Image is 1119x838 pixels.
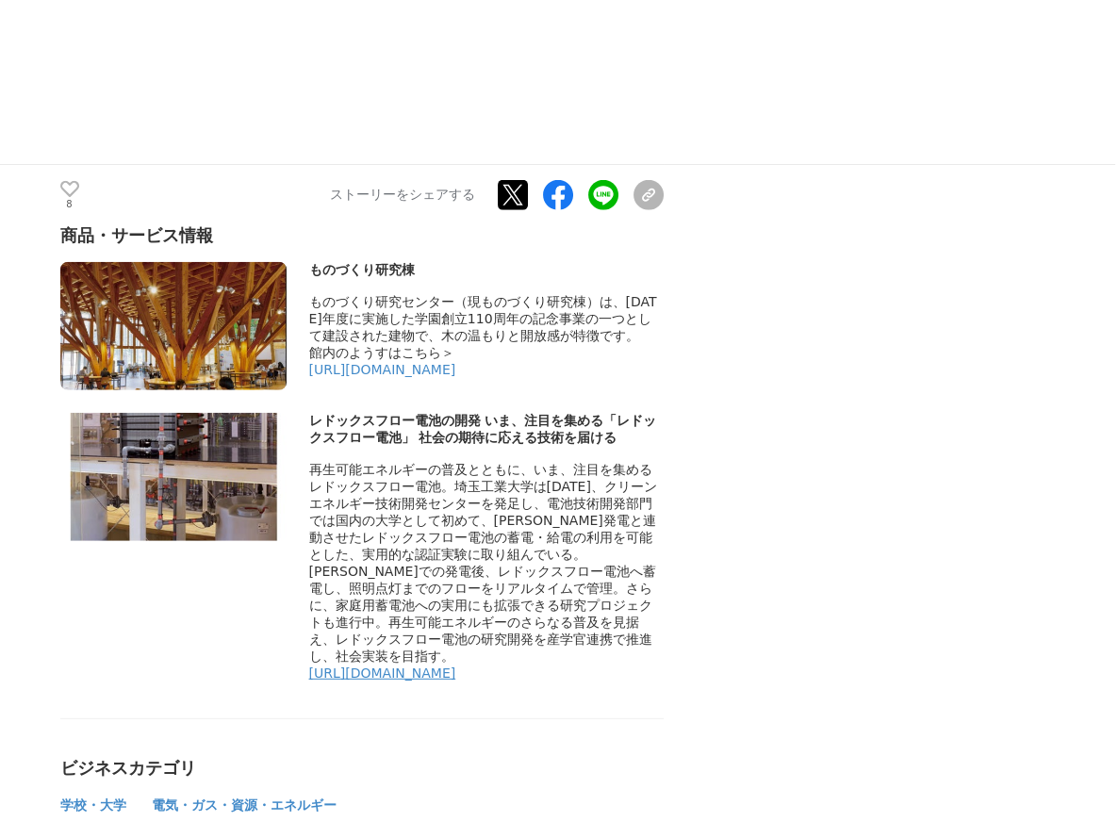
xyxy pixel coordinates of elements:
[309,462,657,562] span: 再生可能エネルギーの普及とともに、いま、注目を集めるレドックスフロー電池。埼玉工業大学は[DATE]、クリーンエネルギー技術開発センターを発足し、電池技術開発部門では国内の大学として初めて、[P...
[330,187,475,204] p: ストーリーをシェアする
[60,224,664,247] div: 商品・サービス情報
[60,413,287,541] img: thumbnail_56fab360-740b-11f0-8891-b52f6e8d962c.png
[309,665,456,681] a: [URL][DOMAIN_NAME]
[60,200,79,209] p: 8
[309,564,656,664] span: [PERSON_NAME]での発電後、レドックスフロー電池へ蓄電し、照明点灯までのフローをリアルタイムで管理。さらに、家庭用蓄電池への実用にも拡張できる研究プロジェクトも進行中。再生可能エネルギ...
[60,757,664,780] div: ビジネスカテゴリ
[60,797,126,813] span: 学校・大学
[309,294,657,343] span: ものづくり研究センター（現ものづくり研究棟）は、[DATE]年度に実施した学園創立110周年の記念事業の一つとして建設された建物で、木の温もりと開放感が特徴です。
[309,362,456,377] a: [URL][DOMAIN_NAME]
[152,801,337,812] a: 電気・ガス・資源・エネルギー
[60,262,287,390] img: thumbnail_439d40f0-740b-11f0-b7e4-d5b60893f72c.png
[309,345,454,360] span: 館内のようすはこちら＞
[152,797,337,813] span: 電気・ガス・資源・エネルギー
[309,413,664,447] div: レドックスフロー電池の開発 いま、注目を集める「レドックスフロー電池」 社会の期待に応える技術を届ける
[309,262,664,279] div: ものづくり研究棟
[60,801,129,812] a: 学校・大学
